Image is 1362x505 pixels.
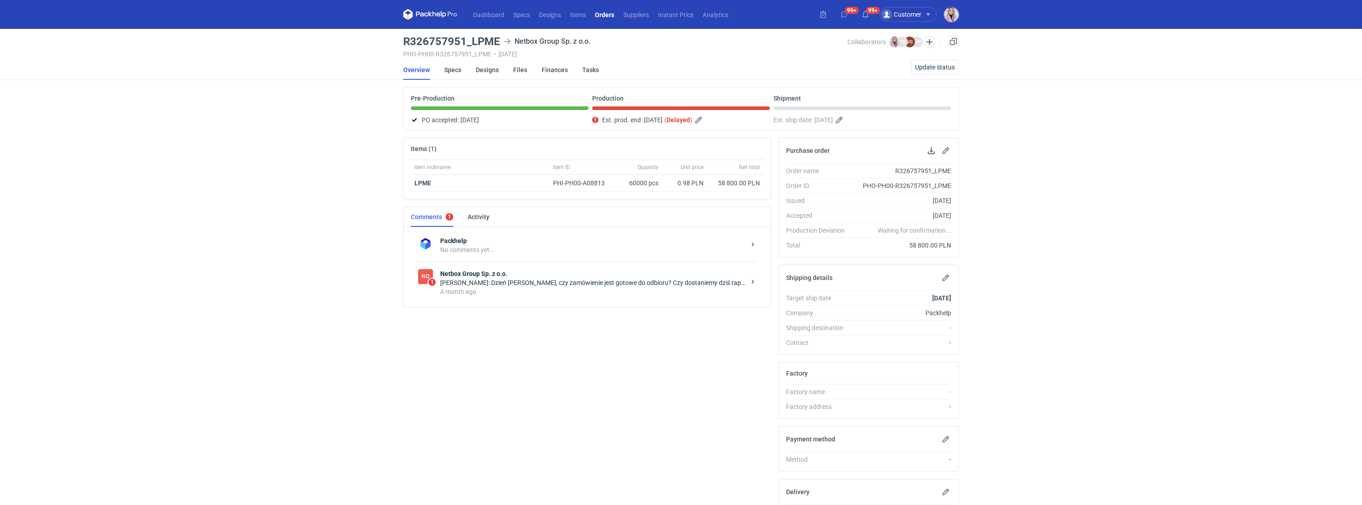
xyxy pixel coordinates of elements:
div: PO accepted: [411,115,589,125]
a: Specs [509,9,534,20]
a: Suppliers [619,9,653,20]
h2: Shipping details [786,274,833,281]
h2: Delivery [786,488,810,496]
div: Shipping destination [786,323,852,332]
div: - [852,402,951,411]
strong: [DATE] [932,294,951,302]
div: - [852,338,951,347]
span: Quantity [638,164,658,171]
div: Contact [786,338,852,347]
span: 1 [428,279,436,286]
h3: R326757951_LPME [403,36,500,47]
button: Edit shipping details [940,272,951,283]
figcaption: TB [897,37,908,47]
a: Finances [542,60,568,80]
a: Dashboard [469,9,509,20]
p: Shipment [773,95,801,102]
div: 0.98 PLN [666,179,704,188]
figcaption: MK [912,37,923,47]
a: Orders [590,9,619,20]
div: [DATE] [852,196,951,205]
button: 99+ [858,7,873,22]
a: Overview [403,60,430,80]
em: ( [664,116,667,124]
p: Production [592,95,624,102]
div: Total [786,241,852,250]
button: Edit estimated shipping date [835,115,846,125]
div: [DATE] [852,211,951,220]
em: Waiting for confirmation... [878,226,951,235]
button: Edit delivery details [940,487,951,497]
button: Edit purchase order [940,145,951,156]
a: Designs [534,9,566,20]
div: Est. prod. end: [592,115,770,125]
span: • [494,50,496,58]
span: Item ID [553,164,570,171]
span: Net total [739,164,760,171]
div: Factory name [786,387,852,396]
div: - [852,323,951,332]
span: [DATE] [460,115,479,125]
a: LPME [414,179,431,187]
div: Issued [786,196,852,205]
h2: Factory [786,370,808,377]
a: Analytics [698,9,733,20]
div: [PERSON_NAME]: Dzień [PERSON_NAME], czy zamówienie jest gotowe do odbioru? Czy dostaniemy dziś ra... [440,278,745,287]
div: Company [786,308,852,317]
div: - [852,455,951,464]
button: 99+ [837,7,851,22]
a: Duplicate [948,36,959,47]
div: PHO-PH00-R326757951_LPME [DATE] [403,50,847,58]
a: Files [513,60,527,80]
span: Collaborators [847,38,886,46]
h2: Purchase order [786,147,830,154]
a: Specs [444,60,461,80]
div: No comments yet... [440,245,745,254]
div: PHO-PH00-R326757951_LPME [852,181,951,190]
img: Klaudia Wiśniewska [944,7,959,22]
div: 58 800.00 PLN [852,241,951,250]
div: Target ship date [786,294,852,303]
h2: Payment method [786,436,835,443]
a: Activity [468,207,489,227]
span: Update status [915,64,955,70]
div: R326757951_LPME [852,166,951,175]
img: Klaudia Wiśniewska [889,37,900,47]
h2: Items (1) [411,145,437,152]
div: Factory address [786,402,852,411]
div: Accepted [786,211,852,220]
button: Update status [911,60,959,74]
figcaption: JG [904,37,915,47]
div: Order name [786,166,852,175]
div: 1 [448,214,451,220]
a: Comments1 [411,207,453,227]
div: 60000 pcs [617,175,662,192]
strong: Packhelp [440,236,745,245]
div: Method [786,455,852,464]
div: Customer [881,9,921,20]
div: - [852,387,951,396]
button: Edit collaborators [924,36,935,48]
button: Edit estimated production end date [694,115,705,125]
div: A month ago [440,287,745,296]
button: Download PO [926,145,937,156]
p: Pre-Production [411,95,455,102]
button: Customer [879,7,944,22]
div: Packhelp [852,308,951,317]
span: Unit price [681,164,704,171]
div: Netbox Group Sp. z o.o. [504,36,590,47]
svg: Packhelp Pro [403,9,457,20]
div: 58 800.00 PLN [711,179,760,188]
div: Est. ship date: [773,115,951,125]
div: Packhelp [418,236,433,251]
a: Tasks [582,60,599,80]
div: Production Deviation [786,226,852,235]
figcaption: No [418,269,433,284]
span: [DATE] [814,115,833,125]
button: Edit payment method [940,434,951,445]
div: Netbox Group Sp. z o.o. [418,269,433,284]
strong: Netbox Group Sp. z o.o. [440,269,745,278]
a: Items [566,9,590,20]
